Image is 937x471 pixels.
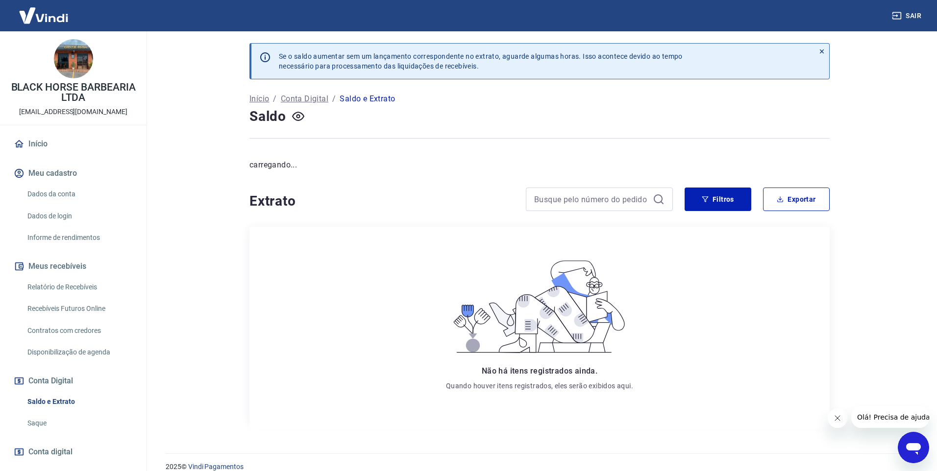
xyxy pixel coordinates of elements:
a: Conta Digital [281,93,328,105]
a: Conta digital [12,441,135,463]
button: Meus recebíveis [12,256,135,277]
a: Saque [24,413,135,433]
a: Disponibilização de agenda [24,342,135,362]
a: Contratos com credores [24,321,135,341]
span: Conta digital [28,445,73,459]
iframe: Botão para abrir a janela de mensagens [898,432,929,463]
a: Dados da conta [24,184,135,204]
p: carregando... [249,159,830,171]
p: / [332,93,336,105]
span: Não há itens registrados ainda. [482,366,597,376]
button: Exportar [763,188,830,211]
img: 766f379b-e7fa-49f7-b092-10fba0f56132.jpeg [54,39,93,78]
input: Busque pelo número do pedido [534,192,649,207]
a: Saldo e Extrato [24,392,135,412]
h4: Saldo [249,107,286,126]
p: BLACK HORSE BARBEARIA LTDA [8,82,139,103]
iframe: Fechar mensagem [828,408,847,428]
a: Informe de rendimentos [24,228,135,248]
img: Vindi [12,0,75,30]
a: Relatório de Recebíveis [24,277,135,297]
p: [EMAIL_ADDRESS][DOMAIN_NAME] [19,107,127,117]
button: Meu cadastro [12,163,135,184]
p: Quando houver itens registrados, eles serão exibidos aqui. [446,381,633,391]
button: Conta Digital [12,370,135,392]
a: Dados de login [24,206,135,226]
a: Recebíveis Futuros Online [24,299,135,319]
p: Saldo e Extrato [340,93,395,105]
a: Início [249,93,269,105]
h4: Extrato [249,191,514,211]
p: / [273,93,276,105]
iframe: Mensagem da empresa [851,406,929,428]
span: Olá! Precisa de ajuda? [6,7,82,15]
a: Início [12,133,135,155]
a: Vindi Pagamentos [188,463,244,471]
button: Sair [890,7,925,25]
p: Se o saldo aumentar sem um lançamento correspondente no extrato, aguarde algumas horas. Isso acon... [279,51,683,71]
button: Filtros [685,188,751,211]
